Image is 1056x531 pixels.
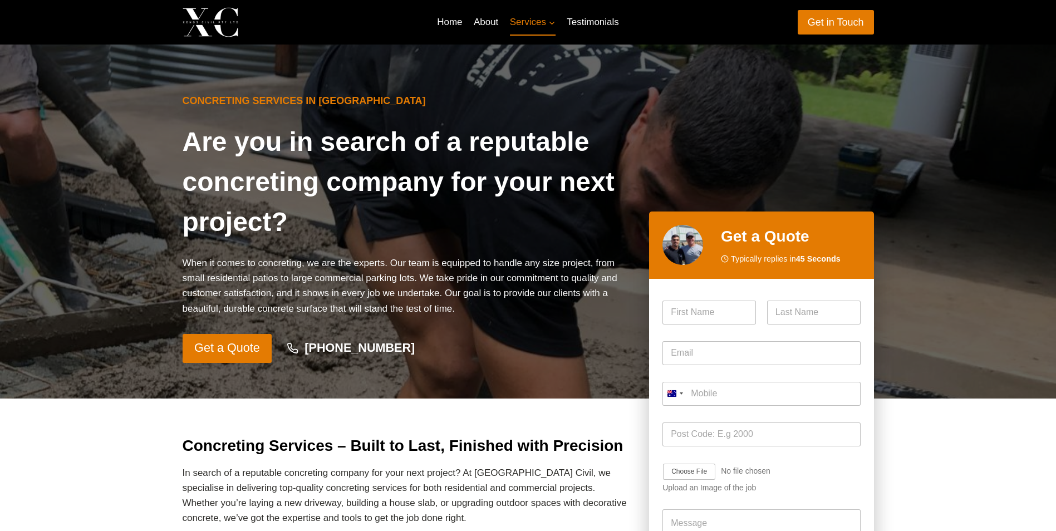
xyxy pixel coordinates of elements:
button: Selected country [662,382,687,406]
input: Email [662,341,860,365]
a: Get a Quote [183,334,272,363]
input: Last Name [767,301,861,324]
h2: Get a Quote [721,225,861,248]
input: Mobile [662,382,860,406]
span: Services [510,14,556,29]
p: Xenos Civil [248,13,326,31]
h2: Concreting Services – Built to Last, Finished with Precision [183,434,632,458]
a: Testimonials [561,9,625,36]
div: Upload an Image of the job [662,483,860,493]
strong: 45 Seconds [796,254,841,263]
input: Post Code: E.g 2000 [662,422,860,446]
a: [PHONE_NUMBER] [276,336,425,361]
img: Xenos Civil [183,7,238,37]
h1: Are you in search of a reputable concreting company for your next project? [183,122,632,242]
span: Get a Quote [194,338,260,358]
span: Typically replies in [731,253,841,265]
h6: Concreting Services in [GEOGRAPHIC_DATA] [183,94,632,109]
input: First Name [662,301,756,324]
a: Xenos Civil [183,7,326,37]
p: When it comes to concreting, we are the experts. Our team is equipped to handle any size project,... [183,255,632,316]
a: About [468,9,504,36]
p: In search of a reputable concreting company for your next project? At [GEOGRAPHIC_DATA] Civil, we... [183,465,632,526]
nav: Primary Navigation [431,9,625,36]
strong: [PHONE_NUMBER] [304,341,415,355]
a: Get in Touch [798,10,874,34]
a: Services [504,9,562,36]
a: Home [431,9,468,36]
